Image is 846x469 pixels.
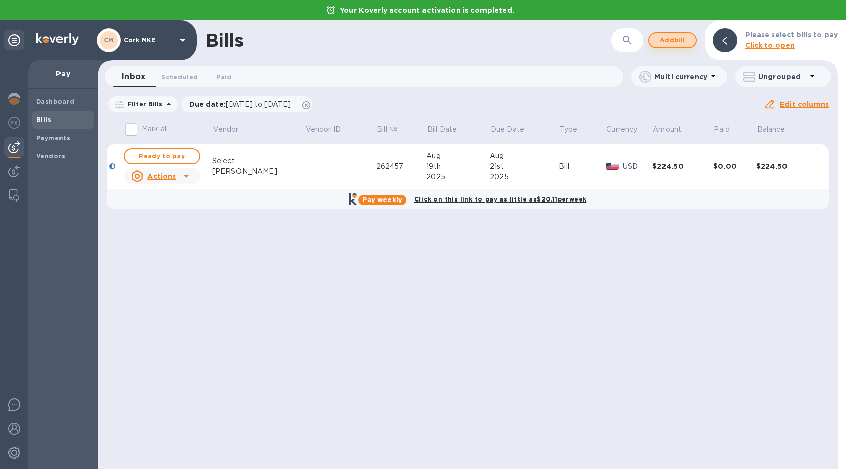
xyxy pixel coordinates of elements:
[377,124,410,135] span: Bill №
[124,100,163,108] p: Filter Bills
[426,161,490,172] div: 19th
[490,161,559,172] div: 21st
[490,172,559,182] div: 2025
[713,161,756,171] div: $0.00
[758,72,806,82] p: Ungrouped
[623,161,652,172] p: USD
[142,124,168,135] p: Mark all
[756,161,817,171] div: $224.50
[4,30,24,50] div: Unpin categories
[654,72,707,82] p: Multi currency
[714,124,743,135] span: Paid
[213,124,239,135] p: Vendor
[36,152,66,160] b: Vendors
[491,124,537,135] span: Due Date
[36,134,70,142] b: Payments
[657,34,688,46] span: Add bill
[216,72,231,82] span: Paid
[757,124,799,135] span: Balance
[780,100,829,108] u: Edit columns
[376,161,427,172] div: 262457
[36,69,90,79] p: Pay
[426,172,490,182] div: 2025
[757,124,785,135] p: Balance
[189,99,296,109] p: Due date :
[8,117,20,129] img: Foreign exchange
[745,41,795,49] b: Click to open
[226,100,291,108] span: [DATE] to [DATE]
[362,196,402,204] b: Pay weekly
[652,161,713,171] div: $224.50
[181,96,313,112] div: Due date:[DATE] to [DATE]
[745,31,838,39] b: Please select bills to pay
[124,37,174,44] p: Cork MKE
[414,195,586,203] b: Click on this link to pay as little as $20.11 per week
[147,172,176,180] u: Actions
[426,151,490,161] div: Aug
[124,148,200,164] button: Ready to pay
[36,116,51,123] b: Bills
[306,124,341,135] p: Vendor ID
[213,124,252,135] span: Vendor
[36,98,75,105] b: Dashboard
[122,70,145,84] span: Inbox
[206,30,243,51] h1: Bills
[559,161,605,172] div: Bill
[104,36,114,44] b: CM
[560,124,578,135] p: Type
[606,124,637,135] p: Currency
[427,124,457,135] p: Bill Date
[653,124,694,135] span: Amount
[36,33,79,45] img: Logo
[606,163,619,170] img: USD
[212,156,305,166] div: Select
[212,166,305,177] div: [PERSON_NAME]
[560,124,591,135] span: Type
[161,72,198,82] span: Scheduled
[427,124,470,135] span: Bill Date
[306,124,354,135] span: Vendor ID
[490,151,559,161] div: Aug
[648,32,697,48] button: Addbill
[133,150,191,162] span: Ready to pay
[377,124,397,135] p: Bill №
[335,5,519,15] p: Your Koverly account activation is completed.
[714,124,730,135] p: Paid
[491,124,524,135] p: Due Date
[653,124,681,135] p: Amount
